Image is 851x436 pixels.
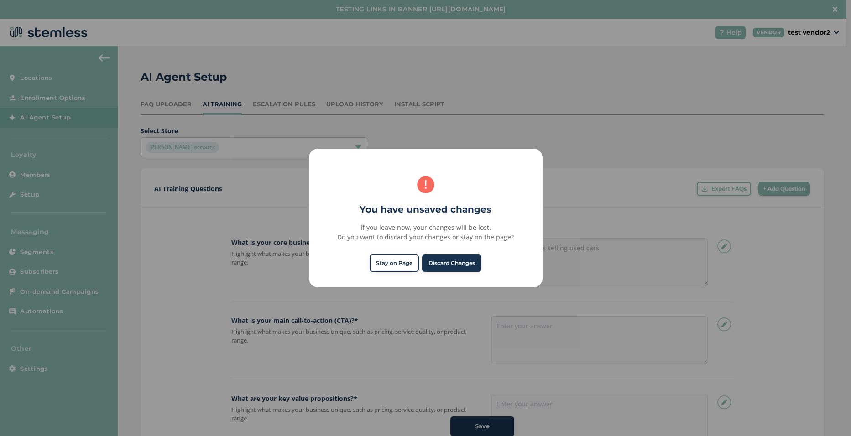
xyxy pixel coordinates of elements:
button: Stay on Page [370,254,419,272]
div: If you leave now, your changes will be lost. Do you want to discard your changes or stay on the p... [319,223,532,242]
iframe: Chat Widget [805,392,851,436]
button: Discard Changes [422,254,481,272]
h2: You have unsaved changes [309,202,543,216]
